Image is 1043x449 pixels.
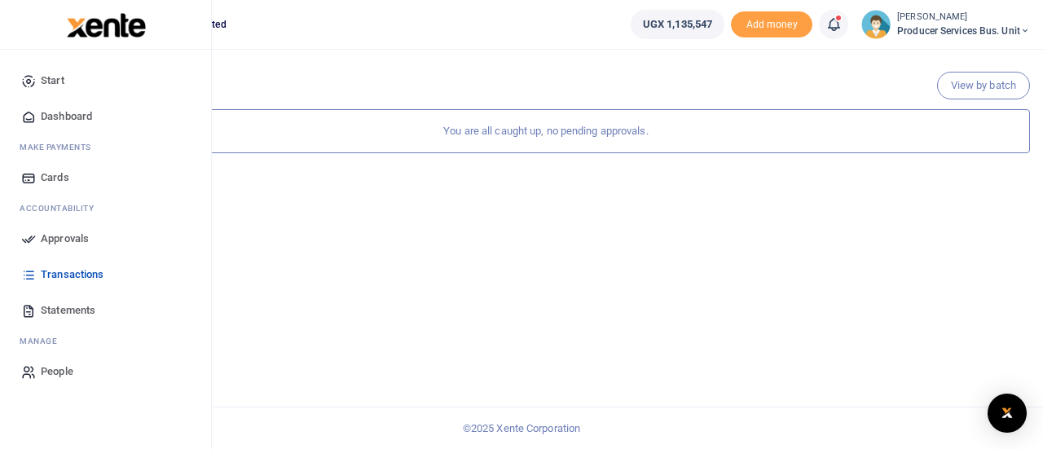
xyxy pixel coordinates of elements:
[28,335,58,347] span: anage
[32,202,94,214] span: countability
[41,169,69,186] span: Cards
[897,24,1030,38] span: Producer Services Bus. Unit
[897,11,1030,24] small: [PERSON_NAME]
[643,16,712,33] span: UGX 1,135,547
[861,10,891,39] img: profile-user
[65,18,146,30] a: logo-small logo-large logo-large
[624,10,731,39] li: Wallet ballance
[731,11,812,38] span: Add money
[861,10,1030,39] a: profile-user [PERSON_NAME] Producer Services Bus. Unit
[41,73,64,89] span: Start
[13,99,198,134] a: Dashboard
[13,354,198,390] a: People
[28,141,91,153] span: ake Payments
[731,17,812,29] a: Add money
[13,134,198,160] li: M
[62,109,1030,153] div: You are all caught up, no pending approvals.
[13,257,198,293] a: Transactions
[988,394,1027,433] div: Open Intercom Messenger
[631,10,724,39] a: UGX 1,135,547
[731,11,812,38] li: Toup your wallet
[41,302,95,319] span: Statements
[13,328,198,354] li: M
[13,160,198,196] a: Cards
[13,196,198,221] li: Ac
[67,13,146,37] img: logo-large
[41,266,103,283] span: Transactions
[13,221,198,257] a: Approvals
[13,293,198,328] a: Statements
[41,363,73,380] span: People
[41,108,92,125] span: Dashboard
[41,231,89,247] span: Approvals
[937,72,1030,99] a: View by batch
[62,70,1030,88] h4: Pending your approval
[13,63,198,99] a: Start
